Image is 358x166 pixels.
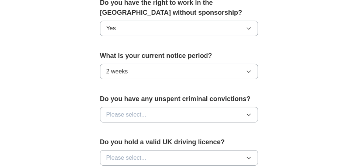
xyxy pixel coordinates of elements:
span: Please select... [106,110,147,119]
button: Yes [100,21,258,36]
button: Please select... [100,150,258,166]
label: Do you hold a valid UK driving licence? [100,137,258,147]
span: Yes [106,24,116,33]
button: 2 weeks [100,64,258,79]
label: Do you have any unspent criminal convictions? [100,94,258,104]
button: Please select... [100,107,258,122]
span: Please select... [106,153,147,162]
label: What is your current notice period? [100,51,258,61]
span: 2 weeks [106,67,128,76]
